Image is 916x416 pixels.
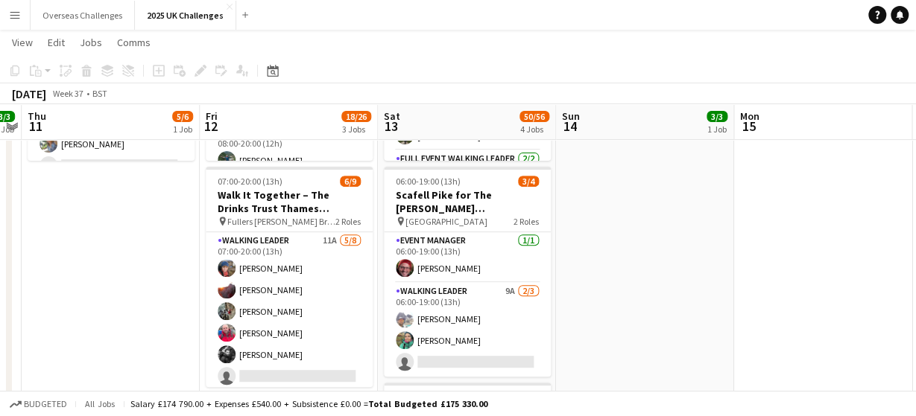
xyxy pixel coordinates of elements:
[227,216,335,227] span: Fullers [PERSON_NAME] Brewery, [GEOGRAPHIC_DATA]
[206,124,373,175] app-card-role: Advanced Event Manager1/108:00-20:00 (12h)[PERSON_NAME]
[218,176,282,187] span: 07:00-20:00 (13h)
[340,176,361,187] span: 6/9
[48,36,65,49] span: Edit
[206,109,218,123] span: Fri
[6,33,39,52] a: View
[382,118,400,135] span: 13
[335,216,361,227] span: 2 Roles
[42,33,71,52] a: Edit
[28,109,46,123] span: Thu
[341,111,371,122] span: 18/26
[12,36,33,49] span: View
[206,167,373,387] app-job-card: 07:00-20:00 (13h)6/9Walk It Together – The Drinks Trust Thames Footpath Challenge Fullers [PERSON...
[384,109,400,123] span: Sat
[117,36,151,49] span: Comms
[740,109,759,123] span: Mon
[31,1,135,30] button: Overseas Challenges
[203,118,218,135] span: 12
[135,1,236,30] button: 2025 UK Challenges
[384,283,551,377] app-card-role: Walking Leader9A2/306:00-19:00 (13h)[PERSON_NAME][PERSON_NAME]
[384,232,551,283] app-card-role: Event Manager1/106:00-19:00 (13h)[PERSON_NAME]
[206,188,373,215] h3: Walk It Together – The Drinks Trust Thames Footpath Challenge
[738,118,759,135] span: 15
[12,86,46,101] div: [DATE]
[74,33,108,52] a: Jobs
[7,396,69,412] button: Budgeted
[384,167,551,377] app-job-card: 06:00-19:00 (13h)3/4Scafell Pike for The [PERSON_NAME] [PERSON_NAME] Trust [GEOGRAPHIC_DATA]2 Rol...
[24,399,67,409] span: Budgeted
[707,124,727,135] div: 1 Job
[405,216,487,227] span: [GEOGRAPHIC_DATA]
[49,88,86,99] span: Week 37
[520,124,549,135] div: 4 Jobs
[80,36,102,49] span: Jobs
[172,111,193,122] span: 5/6
[519,111,549,122] span: 50/56
[130,398,487,409] div: Salary £174 790.00 + Expenses £540.00 + Subsistence £0.00 =
[82,398,118,409] span: All jobs
[518,176,539,187] span: 3/4
[384,150,551,227] app-card-role: Full Event Walking Leader2/2
[111,33,157,52] a: Comms
[25,118,46,135] span: 11
[562,109,580,123] span: Sun
[368,398,487,409] span: Total Budgeted £175 330.00
[342,124,370,135] div: 3 Jobs
[92,88,107,99] div: BST
[396,176,461,187] span: 06:00-19:00 (13h)
[173,124,192,135] div: 1 Job
[707,111,727,122] span: 3/3
[384,188,551,215] h3: Scafell Pike for The [PERSON_NAME] [PERSON_NAME] Trust
[560,118,580,135] span: 14
[514,216,539,227] span: 2 Roles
